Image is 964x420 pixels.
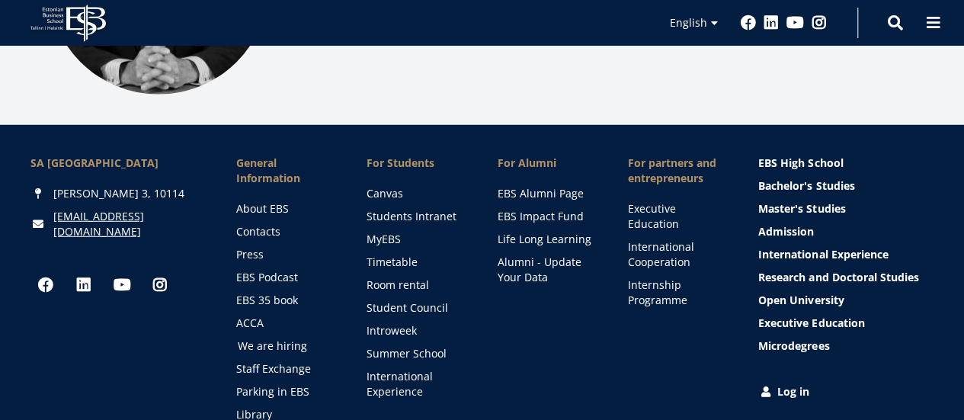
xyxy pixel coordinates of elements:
a: Parking in EBS [236,384,336,399]
a: EBS Alumni Page [498,186,597,201]
a: International Experience [758,247,934,262]
a: Log in [758,384,934,399]
a: International Experience [367,369,466,399]
a: Instagram [812,15,827,30]
div: [PERSON_NAME] 3, 10114 [30,186,206,201]
a: Executive Education [628,201,728,232]
div: SA [GEOGRAPHIC_DATA] [30,155,206,171]
a: Linkedin [69,270,99,300]
a: ACCA [236,316,336,331]
a: EBS 35 book [236,293,336,308]
a: Alumni - Update Your Data [498,255,597,285]
a: Youtube [786,15,804,30]
a: We are hiring [238,338,338,354]
a: Internship Programme [628,277,728,308]
a: Research and Doctoral Studies [758,270,934,285]
a: Introweek [367,323,466,338]
a: Linkedin [764,15,779,30]
a: EBS Podcast [236,270,336,285]
span: For partners and entrepreneurs [628,155,728,186]
a: Youtube [107,270,137,300]
a: Room rental [367,277,466,293]
a: Open University [758,293,934,308]
a: Canvas [367,186,466,201]
a: EBS Impact Fund [498,209,597,224]
a: EBS High School [758,155,934,171]
a: Master's Studies [758,201,934,216]
a: Summer School [367,346,466,361]
a: Bachelor's Studies [758,178,934,194]
a: About EBS [236,201,336,216]
a: Students Intranet [367,209,466,224]
a: [EMAIL_ADDRESS][DOMAIN_NAME] [53,209,206,239]
a: For Students [367,155,466,171]
a: Facebook [30,270,61,300]
a: International Cooperation [628,239,728,270]
a: Life Long Learning [498,232,597,247]
a: Contacts [236,224,336,239]
a: Press [236,247,336,262]
a: Student Council [367,300,466,316]
a: Executive Education [758,316,934,331]
a: MyEBS [367,232,466,247]
a: Instagram [145,270,175,300]
a: Admission [758,224,934,239]
a: Microdegrees [758,338,934,354]
a: Facebook [741,15,756,30]
a: Timetable [367,255,466,270]
span: For Alumni [498,155,597,171]
span: General Information [236,155,336,186]
a: Staff Exchange [236,361,336,377]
